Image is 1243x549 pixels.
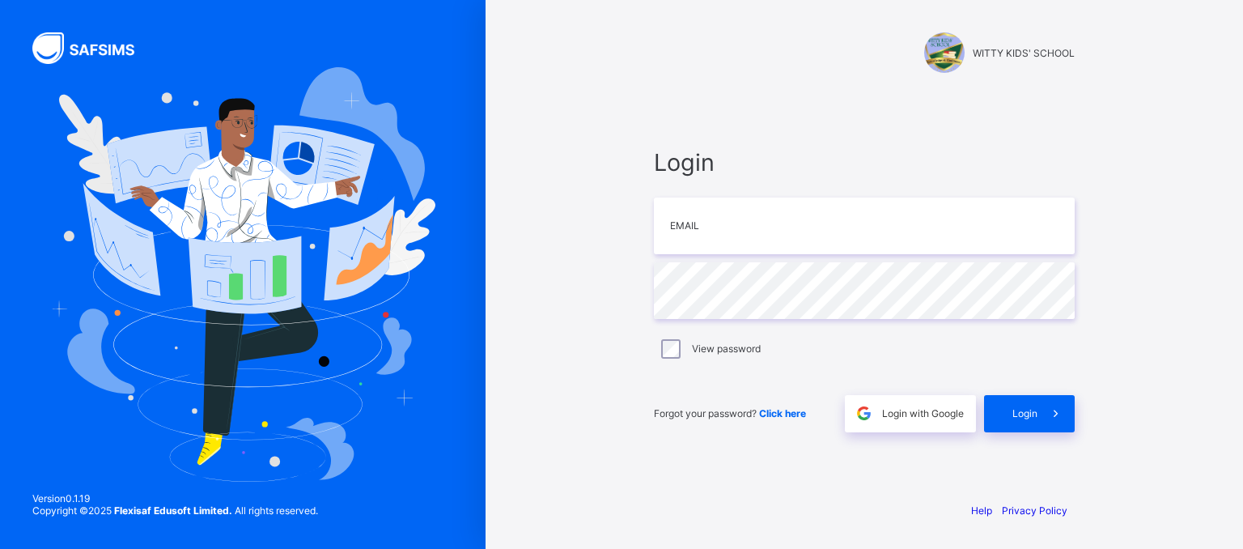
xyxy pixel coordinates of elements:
[759,407,806,419] a: Click here
[973,47,1075,59] span: WITTY KIDS' SCHOOL
[855,404,873,423] img: google.396cfc9801f0270233282035f929180a.svg
[654,407,806,419] span: Forgot your password?
[1002,504,1067,517] a: Privacy Policy
[882,407,964,419] span: Login with Google
[32,504,318,517] span: Copyright © 2025 All rights reserved.
[971,504,992,517] a: Help
[50,67,435,482] img: Hero Image
[1012,407,1037,419] span: Login
[692,343,761,355] label: View password
[654,148,1075,177] span: Login
[32,32,154,64] img: SAFSIMS Logo
[32,492,318,504] span: Version 0.1.19
[114,504,232,517] strong: Flexisaf Edusoft Limited.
